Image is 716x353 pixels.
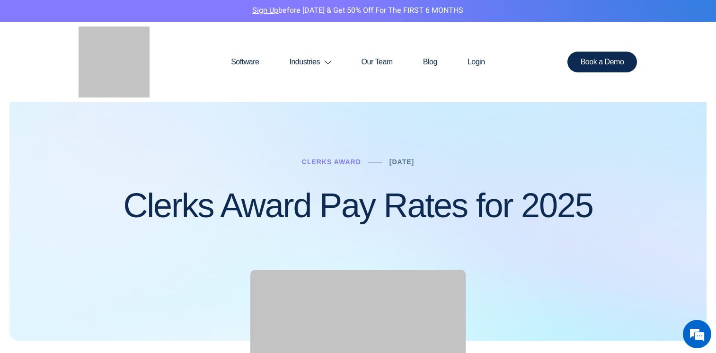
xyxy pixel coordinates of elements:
[581,58,624,66] span: Book a Demo
[567,52,637,72] a: Book a Demo
[7,5,709,17] p: before [DATE] & Get 50% Off for the FIRST 6 MONTHS
[346,39,408,85] a: Our Team
[123,187,592,224] h1: Clerks Award Pay Rates for 2025
[274,39,346,85] a: Industries
[302,158,361,166] a: Clerks Award
[216,39,274,85] a: Software
[252,5,278,16] a: Sign Up
[452,39,500,85] a: Login
[408,39,452,85] a: Blog
[389,158,414,166] a: [DATE]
